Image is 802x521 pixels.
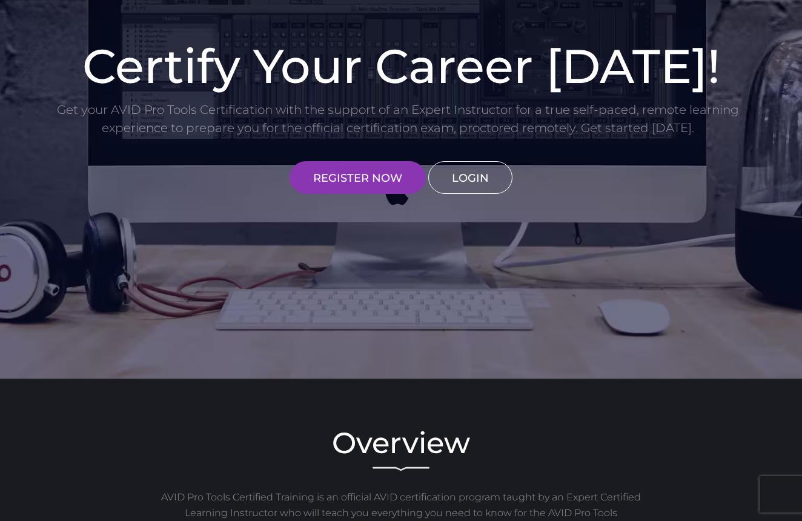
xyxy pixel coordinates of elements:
h1: Certify Your Career [DATE]! [56,42,746,90]
a: LOGIN [428,161,512,194]
p: Get your AVID Pro Tools Certification with the support of an Expert Instructor for a true self-pa... [56,101,740,137]
a: REGISTER NOW [290,161,426,194]
h2: Overview [56,428,746,457]
img: decorative line [373,466,429,471]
